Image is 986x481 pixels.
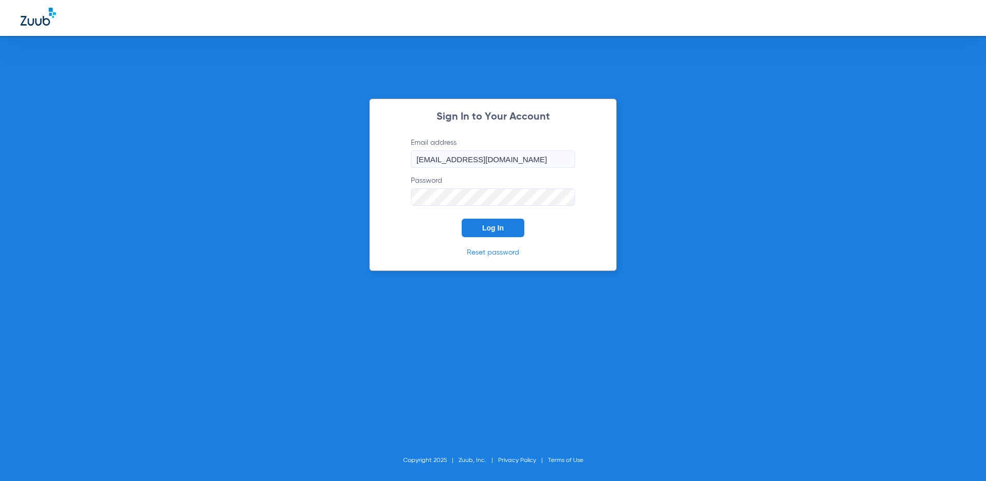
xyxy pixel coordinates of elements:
[411,188,575,206] input: Password
[498,457,536,464] a: Privacy Policy
[411,138,575,168] label: Email address
[21,8,56,26] img: Zuub Logo
[462,219,524,237] button: Log In
[467,249,519,256] a: Reset password
[395,112,591,122] h2: Sign In to Your Account
[548,457,583,464] a: Terms of Use
[482,224,504,232] span: Log In
[459,455,498,466] li: Zuub, Inc.
[403,455,459,466] li: Copyright 2025
[935,432,986,481] iframe: Chat Widget
[411,176,575,206] label: Password
[411,150,575,168] input: Email address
